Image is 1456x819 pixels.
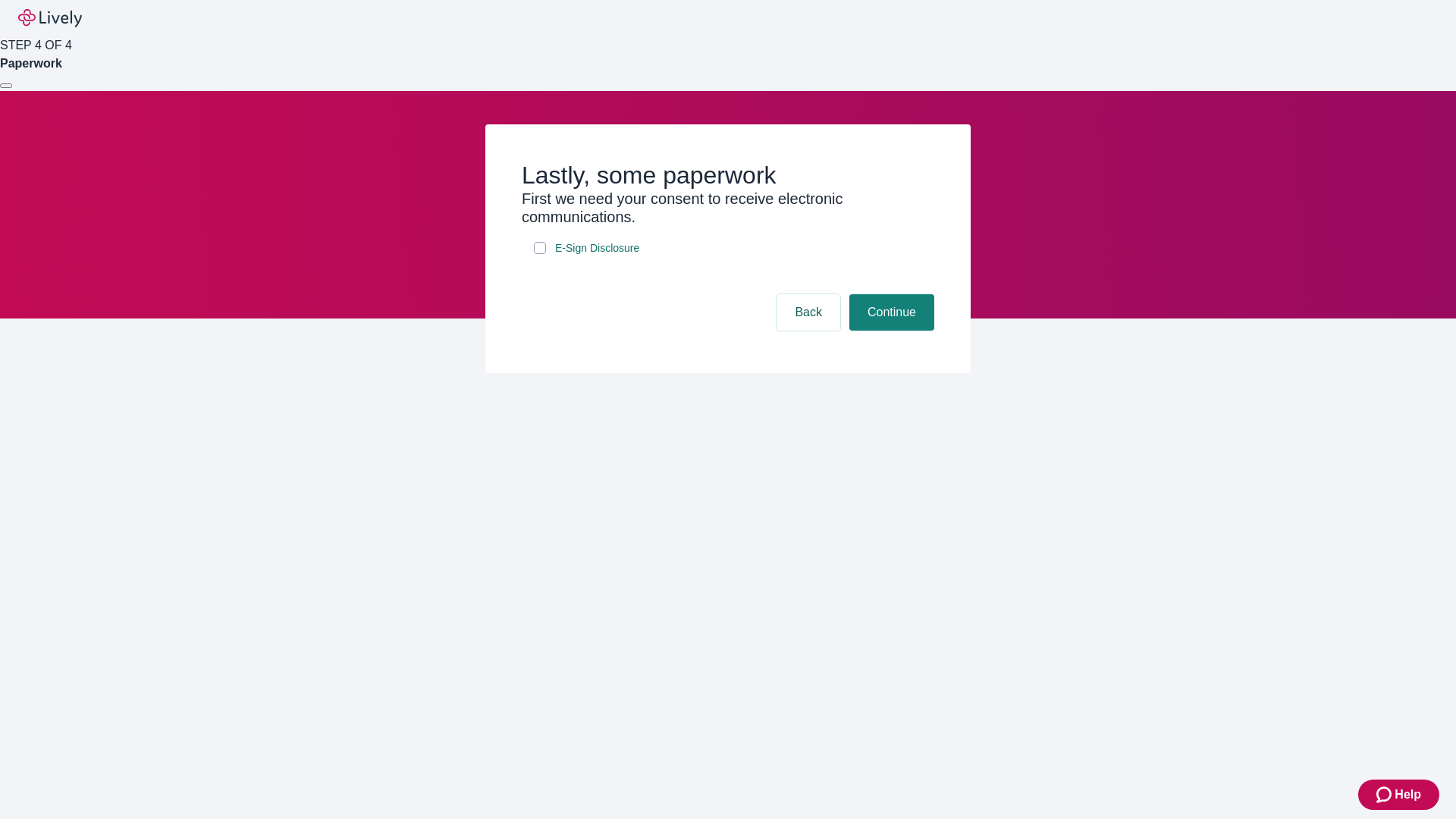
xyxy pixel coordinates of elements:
a: e-sign disclosure document [552,239,642,258]
span: E-Sign Disclosure [555,240,639,256]
button: Back [777,294,840,331]
img: Lively [18,9,82,27]
svg: Zendesk support icon [1376,786,1395,804]
h3: First we need your consent to receive electronic communications. [522,190,934,226]
button: Continue [849,294,934,331]
span: Help [1395,786,1421,804]
button: Zendesk support iconHelp [1358,780,1439,810]
h2: Lastly, some paperwork [522,161,934,190]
